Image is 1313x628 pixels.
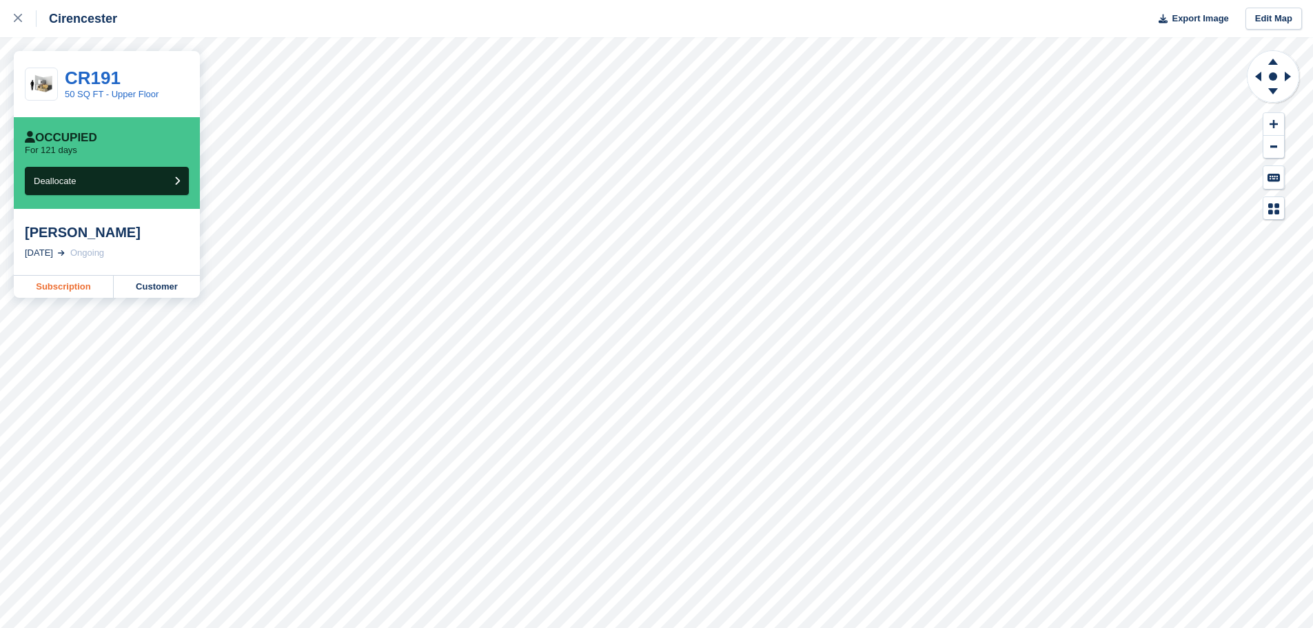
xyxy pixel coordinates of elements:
[25,167,189,195] button: Deallocate
[1245,8,1302,30] a: Edit Map
[37,10,117,27] div: Cirencester
[25,246,53,260] div: [DATE]
[70,246,104,260] div: Ongoing
[65,68,121,88] a: CR191
[25,131,97,145] div: Occupied
[25,145,77,156] p: For 121 days
[34,176,76,186] span: Deallocate
[65,89,159,99] a: 50 SQ FT - Upper Floor
[1172,12,1228,26] span: Export Image
[1263,197,1284,220] button: Map Legend
[26,72,57,97] img: 50-sqft-unit.jpg
[14,276,114,298] a: Subscription
[1263,166,1284,189] button: Keyboard Shortcuts
[1263,113,1284,136] button: Zoom In
[1150,8,1229,30] button: Export Image
[114,276,200,298] a: Customer
[1263,136,1284,159] button: Zoom Out
[58,250,65,256] img: arrow-right-light-icn-cde0832a797a2874e46488d9cf13f60e5c3a73dbe684e267c42b8395dfbc2abf.svg
[25,224,189,241] div: [PERSON_NAME]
